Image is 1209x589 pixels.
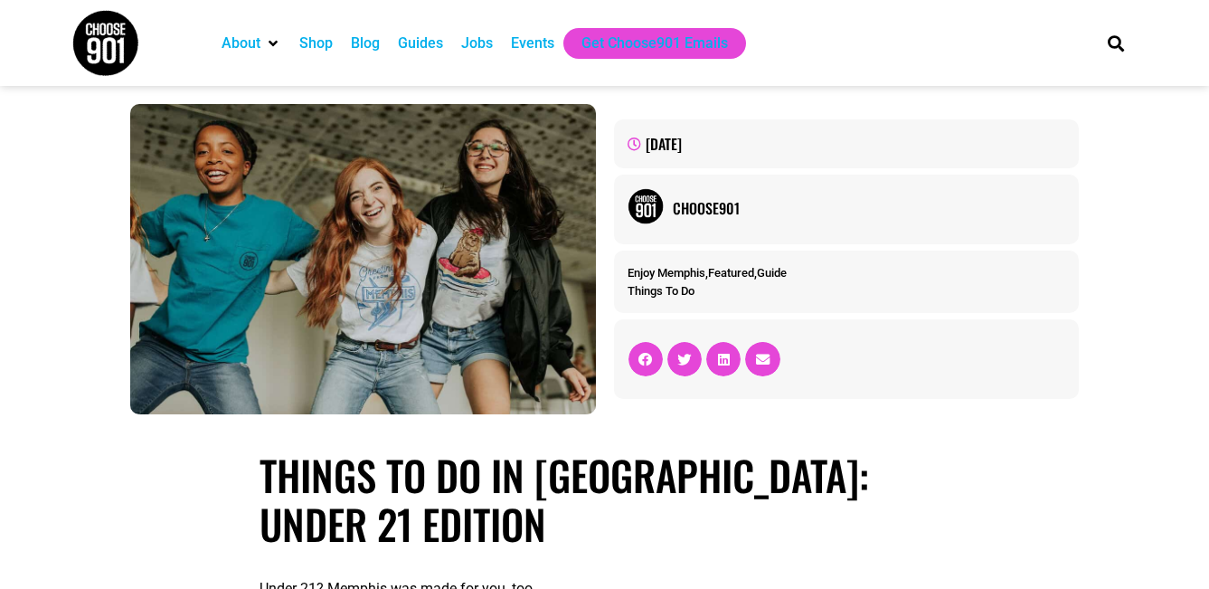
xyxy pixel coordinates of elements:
[628,266,787,280] span: , ,
[461,33,493,54] a: Jobs
[646,133,682,155] time: [DATE]
[299,33,333,54] a: Shop
[1100,28,1130,58] div: Search
[581,33,728,54] a: Get Choose901 Emails
[628,266,705,280] a: Enjoy Memphis
[213,28,290,59] div: About
[511,33,554,54] a: Events
[628,284,694,298] a: Things To Do
[708,266,754,280] a: Featured
[628,188,664,224] img: Picture of Choose901
[351,33,380,54] a: Blog
[667,342,702,376] div: Share on twitter
[398,33,443,54] a: Guides
[673,197,1066,219] a: Choose901
[757,266,787,280] a: Guide
[706,342,741,376] div: Share on linkedin
[745,342,779,376] div: Share on email
[213,28,1077,59] nav: Main nav
[222,33,260,54] a: About
[260,451,949,548] h1: Things To Do in [GEOGRAPHIC_DATA]: Under 21 Edition
[628,342,663,376] div: Share on facebook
